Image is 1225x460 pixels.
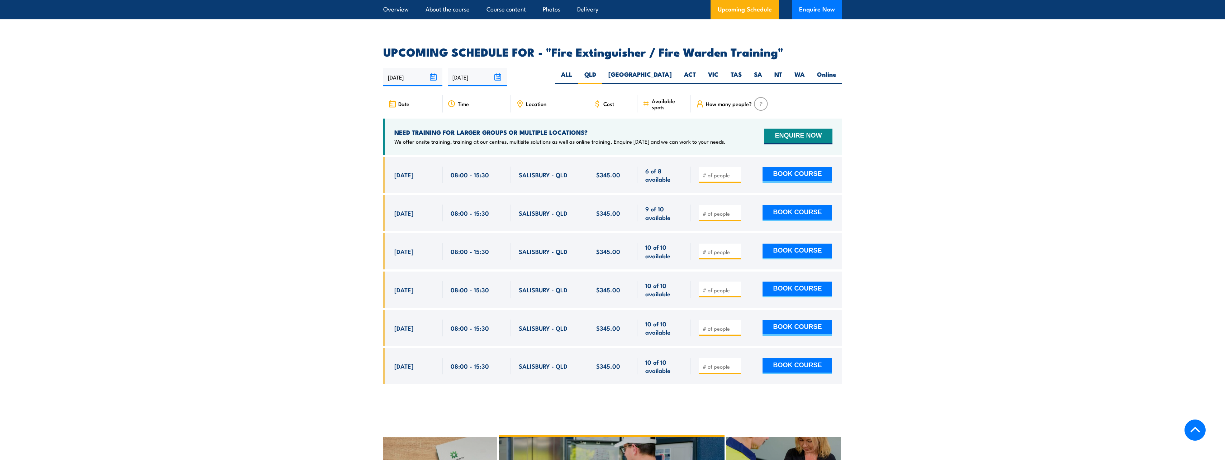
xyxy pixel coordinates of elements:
[763,244,832,259] button: BOOK COURSE
[555,70,578,84] label: ALL
[703,210,739,217] input: # of people
[764,129,832,144] button: ENQUIRE NOW
[703,325,739,332] input: # of people
[394,247,413,255] span: [DATE]
[451,171,489,179] span: 08:00 - 15:30
[383,68,442,86] input: From date
[703,363,739,370] input: # of people
[645,167,683,183] span: 6 of 8 available
[703,248,739,255] input: # of people
[645,358,683,375] span: 10 of 10 available
[768,70,788,84] label: NT
[578,70,602,84] label: QLD
[448,68,507,86] input: To date
[763,205,832,221] button: BOOK COURSE
[763,320,832,336] button: BOOK COURSE
[725,70,748,84] label: TAS
[451,209,489,217] span: 08:00 - 15:30
[596,209,620,217] span: $345.00
[645,243,683,260] span: 10 of 10 available
[706,101,752,107] span: How many people?
[763,167,832,183] button: BOOK COURSE
[703,287,739,294] input: # of people
[519,362,568,370] span: SALISBURY - QLD
[703,172,739,179] input: # of people
[596,171,620,179] span: $345.00
[394,138,726,145] p: We offer onsite training, training at our centres, multisite solutions as well as online training...
[645,320,683,336] span: 10 of 10 available
[811,70,842,84] label: Online
[596,324,620,332] span: $345.00
[596,362,620,370] span: $345.00
[602,70,678,84] label: [GEOGRAPHIC_DATA]
[451,324,489,332] span: 08:00 - 15:30
[458,101,469,107] span: Time
[519,247,568,255] span: SALISBURY - QLD
[596,286,620,294] span: $345.00
[678,70,702,84] label: ACT
[394,286,413,294] span: [DATE]
[702,70,725,84] label: VIC
[394,209,413,217] span: [DATE]
[788,70,811,84] label: WA
[394,362,413,370] span: [DATE]
[596,247,620,255] span: $345.00
[451,247,489,255] span: 08:00 - 15:30
[519,171,568,179] span: SALISBURY - QLD
[645,281,683,298] span: 10 of 10 available
[383,47,842,57] h2: UPCOMING SCHEDULE FOR - "Fire Extinguisher / Fire Warden Training"
[519,286,568,294] span: SALISBURY - QLD
[526,101,546,107] span: Location
[451,286,489,294] span: 08:00 - 15:30
[652,98,686,110] span: Available spots
[398,101,409,107] span: Date
[394,324,413,332] span: [DATE]
[748,70,768,84] label: SA
[603,101,614,107] span: Cost
[645,205,683,221] span: 9 of 10 available
[519,209,568,217] span: SALISBURY - QLD
[394,171,413,179] span: [DATE]
[451,362,489,370] span: 08:00 - 15:30
[394,128,726,136] h4: NEED TRAINING FOR LARGER GROUPS OR MULTIPLE LOCATIONS?
[763,358,832,374] button: BOOK COURSE
[519,324,568,332] span: SALISBURY - QLD
[763,282,832,297] button: BOOK COURSE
